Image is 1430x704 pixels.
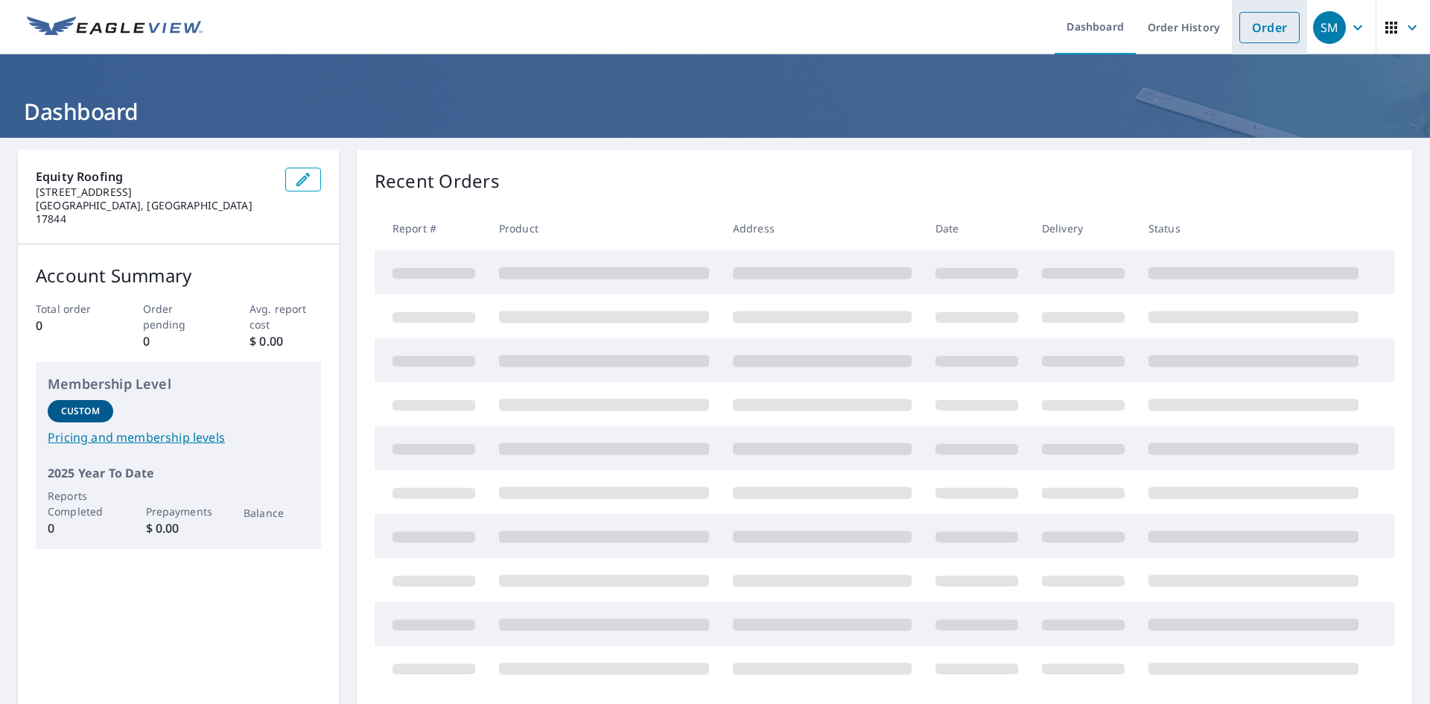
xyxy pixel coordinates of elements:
p: 0 [48,519,113,537]
div: SM [1313,11,1346,44]
p: Recent Orders [375,168,500,194]
p: Prepayments [146,504,212,519]
th: Delivery [1030,206,1137,250]
p: Avg. report cost [250,301,321,332]
th: Status [1137,206,1370,250]
p: 0 [36,317,107,334]
p: [STREET_ADDRESS] [36,185,273,199]
th: Product [487,206,721,250]
p: Equity Roofing [36,168,273,185]
th: Address [721,206,924,250]
p: Balance [244,505,309,521]
p: $ 0.00 [250,332,321,350]
p: $ 0.00 [146,519,212,537]
p: Order pending [143,301,214,332]
th: Report # [375,206,487,250]
p: Reports Completed [48,488,113,519]
th: Date [924,206,1030,250]
img: EV Logo [27,16,203,39]
h1: Dashboard [18,96,1412,127]
p: Account Summary [36,262,321,289]
p: Custom [61,405,100,418]
p: Total order [36,301,107,317]
p: 2025 Year To Date [48,464,309,482]
p: [GEOGRAPHIC_DATA], [GEOGRAPHIC_DATA] 17844 [36,199,273,226]
a: Pricing and membership levels [48,428,309,446]
p: 0 [143,332,214,350]
p: Membership Level [48,374,309,394]
a: Order [1239,12,1300,43]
